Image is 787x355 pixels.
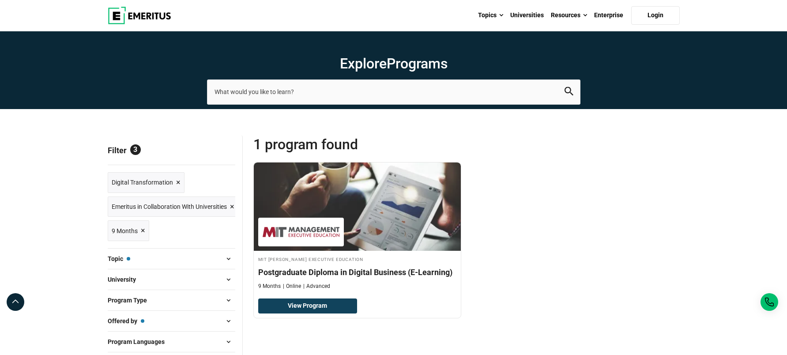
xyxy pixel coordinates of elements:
[258,298,358,313] a: View Program
[253,136,467,153] span: 1 Program found
[108,136,235,165] p: Filter
[108,335,235,348] button: Program Languages
[283,283,301,290] p: Online
[254,162,461,251] img: Postgraduate Diploma in Digital Business (E-Learning) | Online Digital Transformation Course
[258,267,456,278] h4: Postgraduate Diploma in Digital Business (E-Learning)
[108,273,235,286] button: University
[108,316,144,326] span: Offered by
[141,224,145,237] span: ×
[207,55,580,72] h1: Explore
[207,79,580,104] input: search-page
[565,89,573,98] a: search
[258,255,456,263] h4: MIT [PERSON_NAME] Executive Education
[230,200,234,213] span: ×
[254,162,461,295] a: Digital Transformation Course by MIT Sloan Executive Education - MIT Sloan Executive Education MI...
[108,294,235,307] button: Program Type
[258,283,281,290] p: 9 Months
[108,314,235,328] button: Offered by
[112,177,173,187] span: Digital Transformation
[208,146,235,157] a: Reset all
[130,144,141,155] span: 3
[108,252,235,265] button: Topic
[108,172,185,193] a: Digital Transformation ×
[303,283,330,290] p: Advanced
[108,220,149,241] a: 9 Months ×
[176,176,181,189] span: ×
[112,226,138,236] span: 9 Months
[108,275,143,284] span: University
[387,55,448,72] span: Programs
[108,254,130,264] span: Topic
[263,222,339,242] img: MIT Sloan Executive Education
[565,87,573,97] button: search
[108,196,238,217] a: Emeritus in Collaboration With Universities ×
[631,6,680,25] a: Login
[112,202,227,211] span: Emeritus in Collaboration With Universities
[108,295,154,305] span: Program Type
[108,337,172,347] span: Program Languages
